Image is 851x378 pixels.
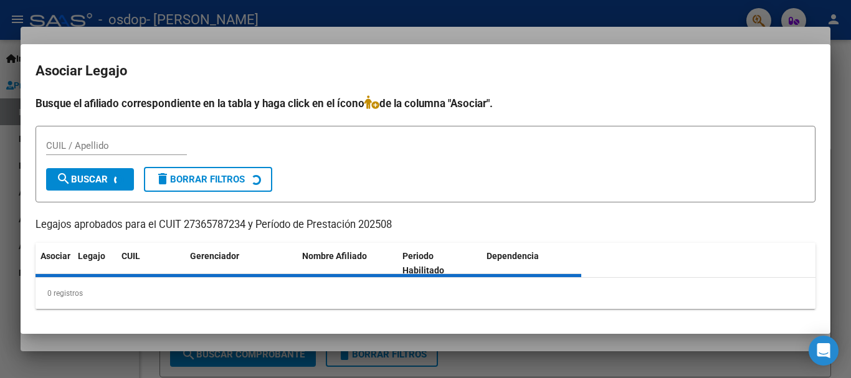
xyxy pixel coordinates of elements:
div: 0 registros [36,278,815,309]
datatable-header-cell: CUIL [116,243,185,284]
datatable-header-cell: Nombre Afiliado [297,243,397,284]
mat-icon: search [56,171,71,186]
span: Borrar Filtros [155,174,245,185]
div: Open Intercom Messenger [809,336,839,366]
datatable-header-cell: Dependencia [482,243,582,284]
span: Asociar [40,251,70,261]
datatable-header-cell: Gerenciador [185,243,297,284]
button: Borrar Filtros [144,167,272,192]
h2: Asociar Legajo [36,59,815,83]
datatable-header-cell: Legajo [73,243,116,284]
p: Legajos aprobados para el CUIT 27365787234 y Período de Prestación 202508 [36,217,815,233]
datatable-header-cell: Asociar [36,243,73,284]
span: Buscar [56,174,108,185]
span: CUIL [121,251,140,261]
mat-icon: delete [155,171,170,186]
h4: Busque el afiliado correspondiente en la tabla y haga click en el ícono de la columna "Asociar". [36,95,815,111]
span: Legajo [78,251,105,261]
span: Dependencia [487,251,539,261]
datatable-header-cell: Periodo Habilitado [397,243,482,284]
span: Periodo Habilitado [402,251,444,275]
span: Nombre Afiliado [302,251,367,261]
button: Buscar [46,168,134,191]
span: Gerenciador [190,251,239,261]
